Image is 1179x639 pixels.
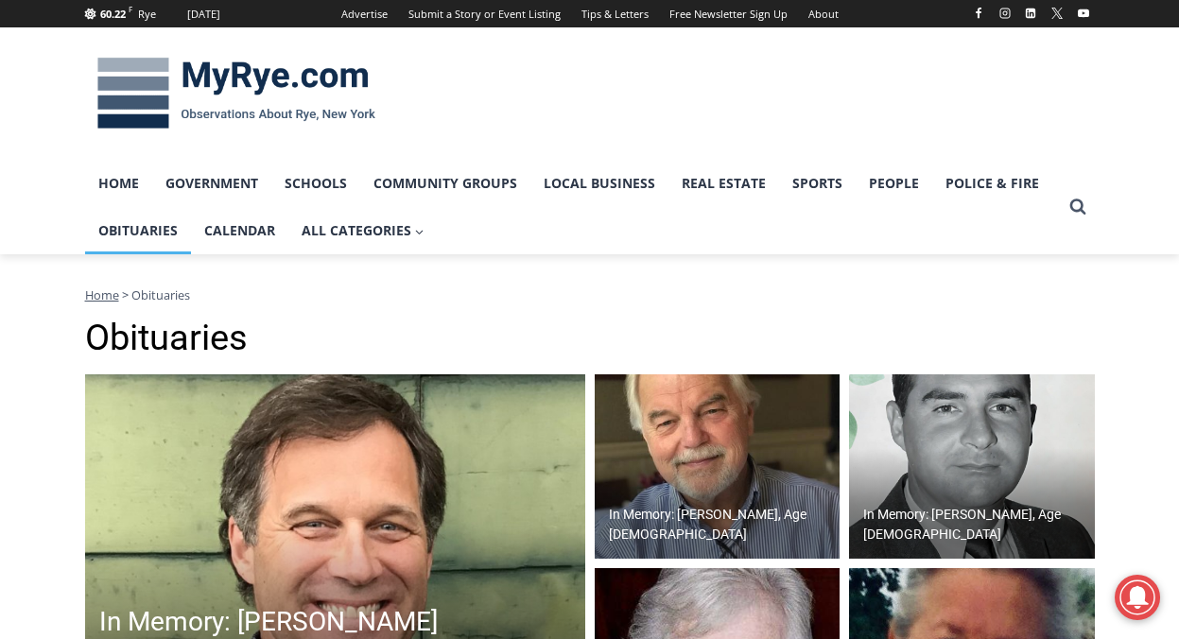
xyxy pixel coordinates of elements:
[302,220,425,241] span: All Categories
[191,207,288,254] a: Calendar
[1072,2,1095,25] a: YouTube
[152,160,271,207] a: Government
[85,160,152,207] a: Home
[779,160,856,207] a: Sports
[932,160,1052,207] a: Police & Fire
[271,160,360,207] a: Schools
[85,285,1095,304] nav: Breadcrumbs
[595,374,841,560] img: Obituary - John Gleason
[609,505,836,544] h2: In Memory: [PERSON_NAME], Age [DEMOGRAPHIC_DATA]
[187,6,220,23] div: [DATE]
[85,44,388,143] img: MyRye.com
[530,160,668,207] a: Local Business
[122,286,129,303] span: >
[863,505,1090,544] h2: In Memory: [PERSON_NAME], Age [DEMOGRAPHIC_DATA]
[85,286,119,303] a: Home
[85,160,1061,255] nav: Primary Navigation
[595,374,841,560] a: In Memory: [PERSON_NAME], Age [DEMOGRAPHIC_DATA]
[85,317,1095,360] h1: Obituaries
[849,374,1095,560] img: Obituary - Eugene Mulhern
[1046,2,1068,25] a: X
[360,160,530,207] a: Community Groups
[288,207,438,254] a: All Categories
[1019,2,1042,25] a: Linkedin
[131,286,190,303] span: Obituaries
[1061,190,1095,224] button: View Search Form
[100,7,126,21] span: 60.22
[668,160,779,207] a: Real Estate
[129,4,132,14] span: F
[138,6,156,23] div: Rye
[85,207,191,254] a: Obituaries
[849,374,1095,560] a: In Memory: [PERSON_NAME], Age [DEMOGRAPHIC_DATA]
[856,160,932,207] a: People
[967,2,990,25] a: Facebook
[994,2,1016,25] a: Instagram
